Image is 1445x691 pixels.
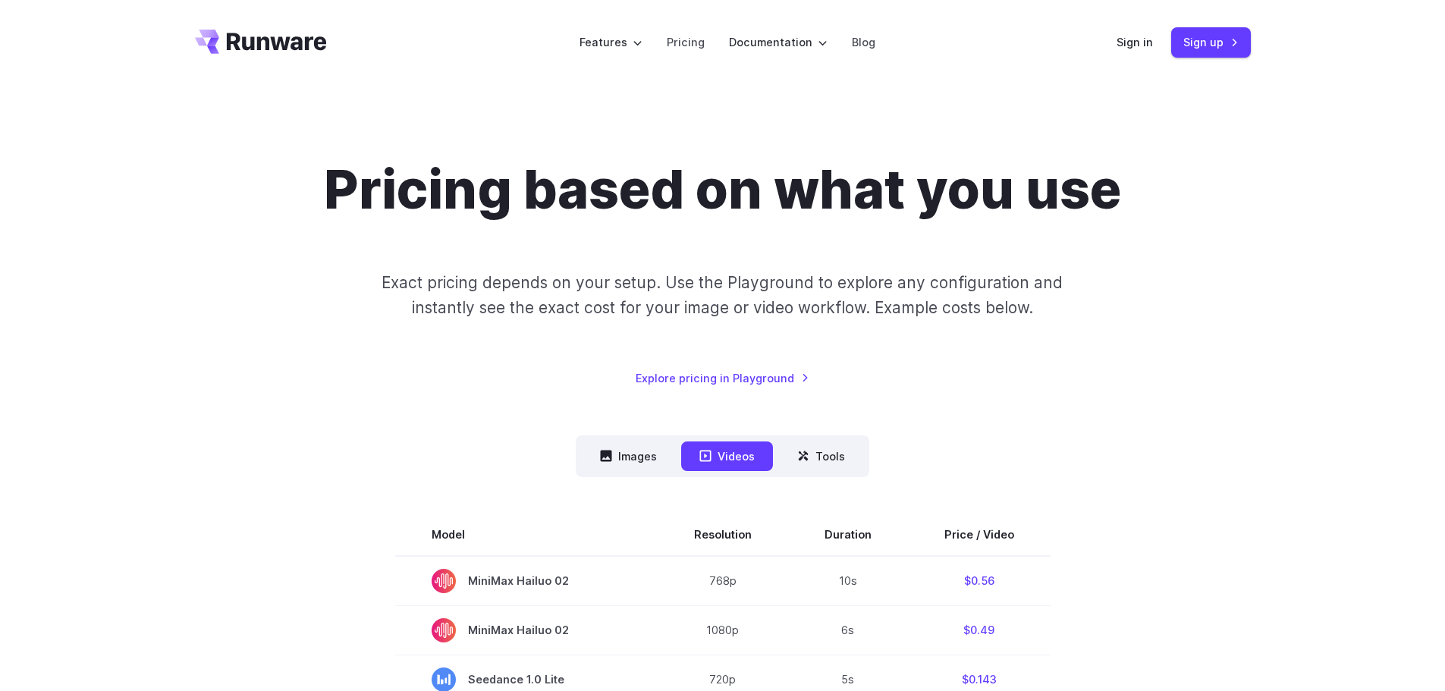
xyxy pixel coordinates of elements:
[580,33,642,51] label: Features
[658,556,788,606] td: 768p
[395,514,658,556] th: Model
[667,33,705,51] a: Pricing
[729,33,828,51] label: Documentation
[788,556,908,606] td: 10s
[324,158,1121,221] h1: Pricing based on what you use
[788,514,908,556] th: Duration
[908,514,1051,556] th: Price / Video
[788,605,908,655] td: 6s
[908,605,1051,655] td: $0.49
[779,441,863,471] button: Tools
[908,556,1051,606] td: $0.56
[1171,27,1251,57] a: Sign up
[582,441,675,471] button: Images
[353,270,1092,321] p: Exact pricing depends on your setup. Use the Playground to explore any configuration and instantl...
[636,369,809,387] a: Explore pricing in Playground
[658,605,788,655] td: 1080p
[195,30,327,54] a: Go to /
[681,441,773,471] button: Videos
[658,514,788,556] th: Resolution
[432,569,621,593] span: MiniMax Hailuo 02
[1117,33,1153,51] a: Sign in
[432,618,621,642] span: MiniMax Hailuo 02
[852,33,875,51] a: Blog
